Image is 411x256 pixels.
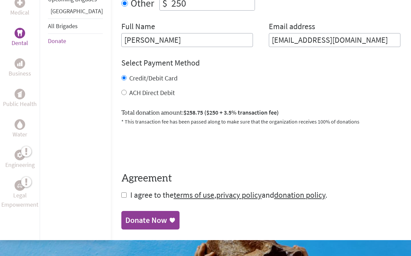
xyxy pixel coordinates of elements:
[121,33,253,47] input: Enter Full Name
[15,180,25,191] div: Legal Empowerment
[12,28,28,48] a: DentalDental
[3,99,37,109] p: Public Health
[274,190,325,200] a: donation policy
[129,74,178,82] label: Credit/Debit Card
[125,215,167,226] div: Donate Now
[121,108,279,118] label: Total donation amount:
[17,183,22,187] img: Legal Empowerment
[121,118,400,126] p: * This transaction fee has been passed along to make sure that the organization receives 100% of ...
[13,119,27,139] a: WaterWater
[1,180,38,209] a: Legal EmpowermentLegal Empowerment
[51,7,103,15] a: [GEOGRAPHIC_DATA]
[121,211,180,230] a: Donate Now
[48,34,103,48] li: Donate
[1,191,38,209] p: Legal Empowerment
[15,58,25,69] div: Business
[9,69,31,78] p: Business
[17,91,22,97] img: Public Health
[5,160,35,170] p: Engineering
[129,88,175,97] label: ACH Direct Debit
[13,130,27,139] p: Water
[121,173,400,184] h4: Agreement
[184,109,279,116] span: $258.75 ($250 + 3.5% transaction fee)
[12,38,28,48] p: Dental
[121,21,155,33] label: Full Name
[15,150,25,160] div: Engineering
[121,58,400,68] h4: Select Payment Method
[17,30,22,36] img: Dental
[269,33,400,47] input: Your Email
[121,133,222,159] iframe: To enrich screen reader interactions, please activate Accessibility in Grammarly extension settings
[5,150,35,170] a: EngineeringEngineering
[15,119,25,130] div: Water
[15,28,25,38] div: Dental
[216,190,262,200] a: privacy policy
[48,37,66,45] a: Donate
[17,61,22,66] img: Business
[17,121,22,128] img: Water
[9,58,31,78] a: BusinessBusiness
[15,89,25,99] div: Public Health
[48,19,103,34] li: All Brigades
[130,190,327,200] span: I agree to the , and .
[48,7,103,19] li: Guatemala
[3,89,37,109] a: Public HealthPublic Health
[174,190,214,200] a: terms of use
[269,21,315,33] label: Email address
[17,152,22,157] img: Engineering
[10,8,29,17] p: Medical
[48,22,78,30] a: All Brigades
